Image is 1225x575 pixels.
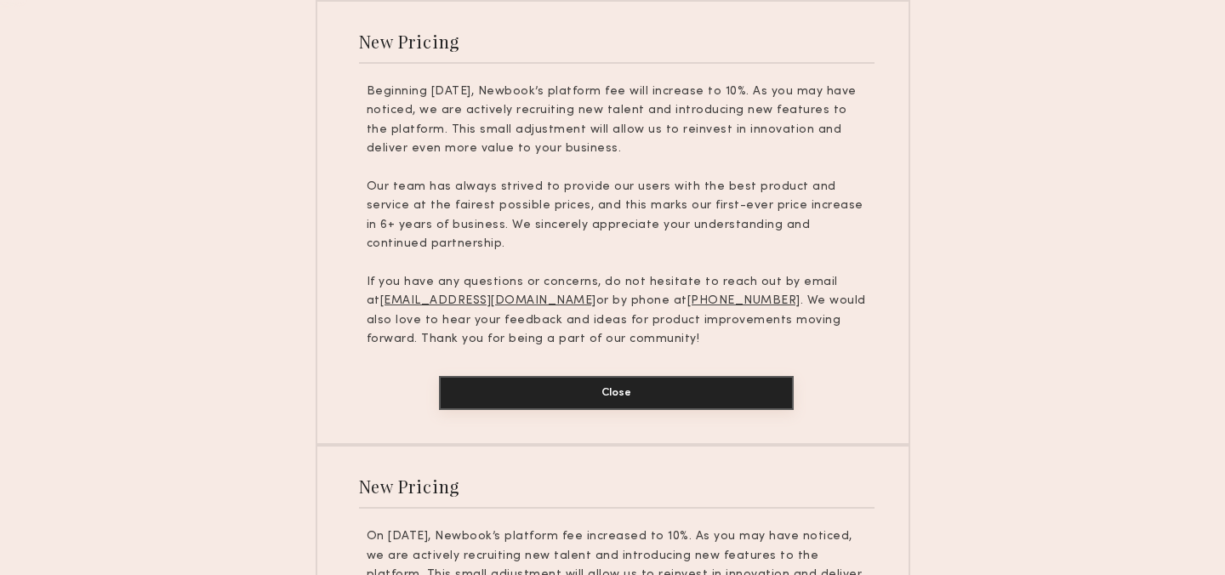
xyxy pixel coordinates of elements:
p: If you have any questions or concerns, do not hesitate to reach out by email at or by phone at . ... [367,273,867,350]
div: New Pricing [359,475,460,498]
p: Our team has always strived to provide our users with the best product and service at the fairest... [367,178,867,254]
div: New Pricing [359,30,460,53]
button: Close [439,376,794,410]
u: [EMAIL_ADDRESS][DOMAIN_NAME] [380,295,596,306]
p: Beginning [DATE], Newbook’s platform fee will increase to 10%. As you may have noticed, we are ac... [367,83,867,159]
u: [PHONE_NUMBER] [687,295,801,306]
